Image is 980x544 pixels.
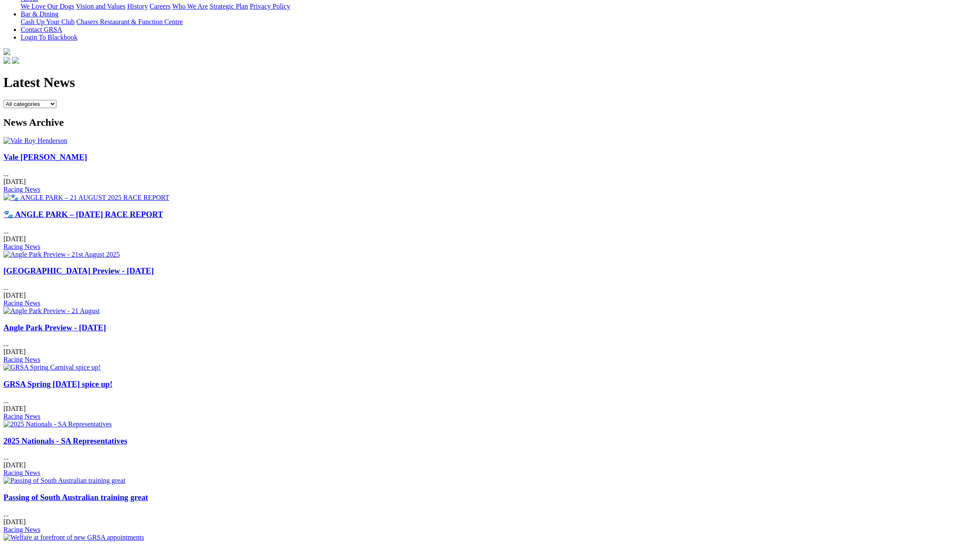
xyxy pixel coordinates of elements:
[3,243,40,250] a: Racing News
[21,3,74,10] a: We Love Our Dogs
[3,356,40,363] a: Racing News
[172,3,208,10] a: Who We Are
[3,379,977,420] div: ...
[3,436,127,445] a: 2025 Nationals - SA Representatives
[3,292,26,299] span: [DATE]
[3,186,40,193] a: Racing News
[127,3,148,10] a: History
[3,210,977,251] div: ...
[3,299,40,307] a: Racing News
[3,48,10,55] img: logo-grsa-white.png
[3,178,26,185] span: [DATE]
[3,436,977,477] div: ...
[3,323,106,332] a: Angle Park Preview - [DATE]
[3,469,40,476] a: Racing News
[21,18,74,25] a: Cash Up Your Club
[3,493,977,534] div: ...
[21,10,59,18] a: Bar & Dining
[3,307,100,315] img: Angle Park Preview - 21 August
[3,379,112,389] a: GRSA Spring [DATE] spice up!
[76,3,125,10] a: Vision and Values
[21,18,977,26] div: Bar & Dining
[3,518,26,525] span: [DATE]
[3,405,26,412] span: [DATE]
[3,266,154,275] a: [GEOGRAPHIC_DATA] Preview - [DATE]
[3,493,148,502] a: Passing of South Australian training great
[3,152,977,193] div: ...
[3,251,120,258] img: Angle Park Preview - 21st August 2025
[21,3,977,10] div: About
[3,137,67,145] img: Vale Roy Henderson
[12,57,19,64] img: twitter.svg
[3,235,26,242] span: [DATE]
[3,323,977,364] div: ...
[3,420,112,428] img: 2025 Nationals - SA Representatives
[3,57,10,64] img: facebook.svg
[3,461,26,469] span: [DATE]
[3,152,87,162] a: Vale [PERSON_NAME]
[21,26,62,33] a: Contact GRSA
[3,193,169,202] img: 🐾 ANGLE PARK – 21 AUGUST 2025 RACE REPORT
[210,3,248,10] a: Strategic Plan
[3,526,40,533] a: Racing News
[21,34,78,41] a: Login To Blackbook
[149,3,171,10] a: Careers
[3,413,40,420] a: Racing News
[3,210,163,219] a: 🐾 ANGLE PARK – [DATE] RACE REPORT
[3,266,977,307] div: ...
[3,75,977,90] h1: Latest News
[3,477,125,485] img: Passing of South Australian training great
[3,348,26,355] span: [DATE]
[250,3,290,10] a: Privacy Policy
[3,117,977,128] h2: News Archive
[76,18,183,25] a: Chasers Restaurant & Function Centre
[3,534,144,541] img: Welfare at forefront of new GRSA appointments
[3,364,101,371] img: GRSA Spring Carnival spice up!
